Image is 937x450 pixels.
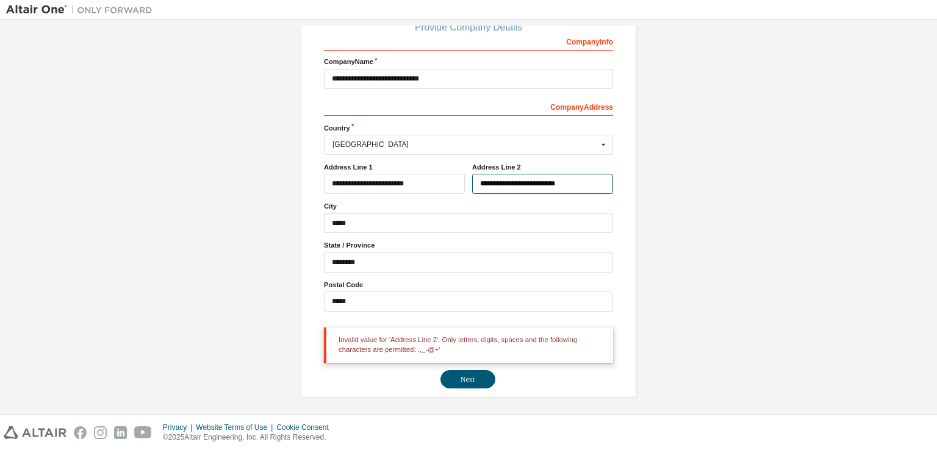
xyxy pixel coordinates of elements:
label: City [324,201,613,211]
div: [GEOGRAPHIC_DATA] [332,141,598,148]
img: linkedin.svg [114,426,127,439]
img: youtube.svg [134,426,152,439]
button: Next [440,370,495,388]
div: Company Info [324,31,613,51]
img: Altair One [6,4,159,16]
img: altair_logo.svg [4,426,66,439]
img: facebook.svg [74,426,87,439]
img: instagram.svg [94,426,107,439]
div: Provide Company Details [324,24,613,31]
label: Company Name [324,57,613,66]
div: Cookie Consent [276,423,336,432]
div: Privacy [163,423,196,432]
label: State / Province [324,240,613,250]
p: © 2025 Altair Engineering, Inc. All Rights Reserved. [163,432,336,443]
div: Invalid value for 'Address Line 2'. Only letters, digits, spaces and the following characters are... [324,327,613,363]
div: Company Address [324,96,613,116]
label: Postal Code [324,280,613,290]
label: Address Line 1 [324,162,465,172]
div: Website Terms of Use [196,423,276,432]
label: Address Line 2 [472,162,613,172]
label: Country [324,123,613,133]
